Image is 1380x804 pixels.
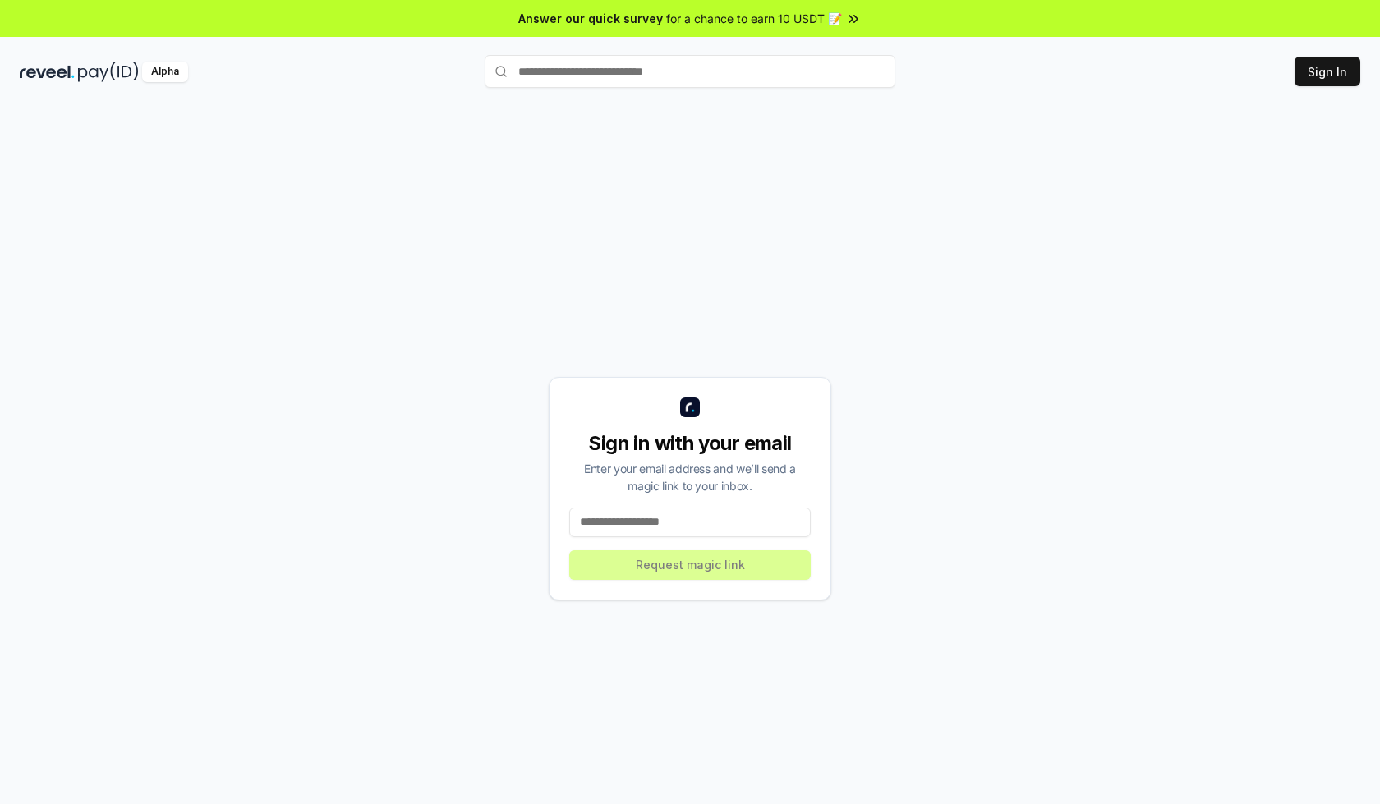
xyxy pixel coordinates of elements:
[1295,57,1360,86] button: Sign In
[666,10,842,27] span: for a chance to earn 10 USDT 📝
[680,397,700,417] img: logo_small
[569,460,811,494] div: Enter your email address and we’ll send a magic link to your inbox.
[142,62,188,82] div: Alpha
[20,62,75,82] img: reveel_dark
[78,62,139,82] img: pay_id
[569,430,811,457] div: Sign in with your email
[518,10,663,27] span: Answer our quick survey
